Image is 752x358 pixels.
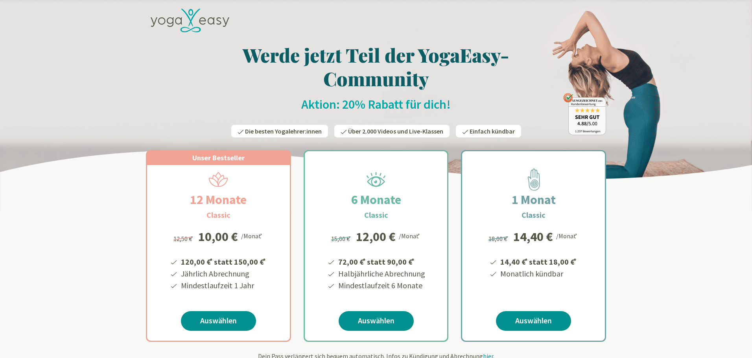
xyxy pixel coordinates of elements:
[337,280,425,291] li: Mindestlaufzeit 6 Monate
[192,153,245,162] span: Unser Bestseller
[488,235,509,243] span: 18,00 €
[206,209,230,221] h3: Classic
[337,268,425,280] li: Halbjährliche Abrechnung
[348,127,443,135] span: Über 2.000 Videos und Live-Klassen
[146,96,606,112] h2: Aktion: 20% Rabatt für dich!
[180,254,267,268] li: 120,00 € statt 150,00 €
[499,254,578,268] li: 14,40 € statt 18,00 €
[556,230,579,241] div: /Monat
[399,230,421,241] div: /Monat
[181,311,256,331] a: Auswählen
[493,190,575,209] h2: 1 Monat
[356,230,396,243] div: 12,00 €
[245,127,322,135] span: Die besten Yogalehrer:innen
[470,127,515,135] span: Einfach kündbar
[337,254,425,268] li: 72,00 € statt 90,00 €
[331,235,352,243] span: 15,00 €
[241,230,264,241] div: /Monat
[146,43,606,90] h1: Werde jetzt Teil der YogaEasy-Community
[180,280,267,291] li: Mindestlaufzeit 1 Jahr
[513,230,553,243] div: 14,40 €
[563,93,606,135] img: ausgezeichnet_badge.png
[499,268,578,280] li: Monatlich kündbar
[173,235,194,243] span: 12,50 €
[180,268,267,280] li: Jährlich Abrechnung
[332,190,420,209] h2: 6 Monate
[496,311,571,331] a: Auswählen
[198,230,238,243] div: 10,00 €
[522,209,546,221] h3: Classic
[171,190,265,209] h2: 12 Monate
[364,209,388,221] h3: Classic
[339,311,414,331] a: Auswählen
